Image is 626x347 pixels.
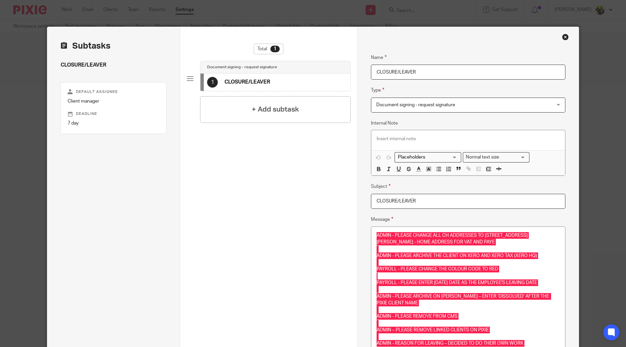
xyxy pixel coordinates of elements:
label: Message [371,215,393,223]
p: ADMIN – PLEASE REMOVE LINKED CLIENTS ON PIXIE [377,327,560,333]
p: ADMIN - PLEASE ARCHIVE THE CLIENT ON XERO AND XERO TAX (XERO HQ) [377,252,560,259]
div: Search for option [463,152,529,163]
p: PAYROLL - PLEASE ENTER [DATE] DATE AS THE EMPLOYEE'S LEAVING DATE [377,279,560,286]
h2: Subtasks [61,40,111,52]
p: ADMIN - PLEASE ARCHIVE ON [PERSON_NAME] – ENTER ‘DISSOLVED’ AFTER THE PIXIE CLIENT NAME [377,293,560,307]
input: Search for option [396,154,457,161]
label: Internal Note [371,120,398,127]
div: Close this dialog window [562,34,569,40]
div: 1 [207,77,218,88]
label: Name [371,54,387,61]
div: Placeholders [395,152,461,163]
input: Insert subject [371,194,565,209]
h4: + Add subtask [252,104,299,115]
div: Search for option [395,152,461,163]
label: Subject [371,182,391,190]
div: Text styles [463,152,529,163]
h4: CLOSURE/LEAVER [61,62,166,69]
label: Type [371,86,384,94]
p: 7 day [68,120,159,127]
div: Total [254,44,283,54]
p: PAYROLL - PLEASE CHANGE THE COLOUR CODE TO RED [377,266,560,272]
p: ADMIN - PLEASE CHANGE ALL CH ADDRESSES TO [STREET_ADDRESS][PERSON_NAME] - HOME ADDRESS FOR VAT AN... [377,232,560,246]
p: Client manager [68,98,159,105]
h4: CLOSURE/LEAVER [224,79,270,86]
p: Deadline [68,111,159,117]
span: Normal text size [465,154,501,161]
input: Search for option [501,154,525,161]
h4: Document signing - request signature [207,65,277,70]
p: Default assignee [68,89,159,95]
div: 1 [270,46,280,52]
p: ADMIN - PLEASE REMOVE FROM CMS [377,313,560,320]
span: Document signing - request signature [376,103,455,107]
p: ADMIN - REASON FOR LEAVING – DECIDED TO DO THEIR OWN WORK [377,340,560,347]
